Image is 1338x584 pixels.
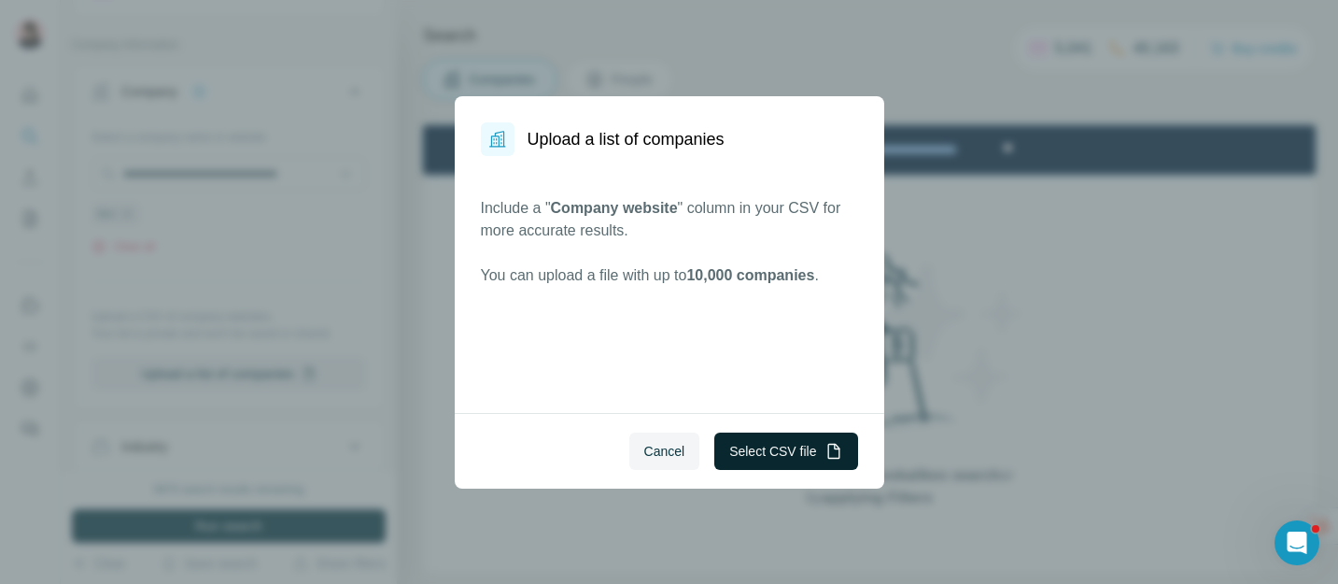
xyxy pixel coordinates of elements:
[629,433,700,470] button: Cancel
[1275,520,1319,565] iframe: Intercom live chat
[644,442,685,461] span: Cancel
[528,126,725,152] h1: Upload a list of companies
[315,4,578,45] div: Upgrade plan for full access to Surfe
[481,264,858,287] p: You can upload a file with up to .
[714,433,857,470] button: Select CSV file
[686,267,814,283] span: 10,000 companies
[481,197,858,242] p: Include a " " column in your CSV for more accurate results.
[551,200,678,216] span: Company website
